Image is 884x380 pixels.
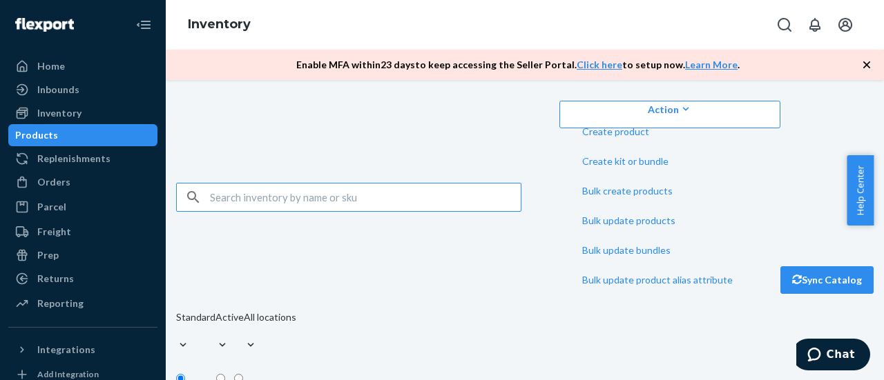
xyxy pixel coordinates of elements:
button: Bulk create products [571,176,769,206]
iframe: Opens a widget where you can chat to one of our agents [796,339,870,373]
a: Parcel [8,196,157,218]
div: Integrations [37,343,95,357]
input: Search inventory by name or sku [210,183,521,211]
a: Returns [8,268,157,290]
button: Integrations [8,339,157,361]
div: Home [37,59,65,73]
span: Bulk update product alias attribute [582,275,733,285]
div: All locations [244,310,296,324]
a: Inbounds [8,79,157,101]
a: Learn More [685,59,738,70]
div: Parcel [37,200,66,214]
div: Freight [37,225,71,239]
a: Orders [8,171,157,193]
button: ActionCreate productCreate kit or bundleBulk create productsBulk update productsBulk update bundl... [559,101,780,128]
a: Click here [577,59,622,70]
div: Reporting [37,297,84,310]
a: Inventory [188,17,251,32]
a: Inventory [8,102,157,124]
div: Returns [37,272,74,286]
img: Flexport logo [15,18,74,32]
a: Replenishments [8,148,157,170]
div: Products [15,128,58,142]
button: Bulk update products [571,206,769,235]
div: Inbounds [37,83,79,97]
button: Help Center [847,155,874,226]
p: Enable MFA within 23 days to keep accessing the Seller Portal. to setup now. . [296,58,740,72]
div: Standard [176,310,215,324]
button: Close Navigation [130,11,157,39]
span: Bulk update products [582,216,733,226]
button: Create product [571,117,769,146]
button: Sync Catalog [780,266,874,294]
span: Create product [582,127,733,137]
button: Create kit or bundle [571,146,769,176]
ol: breadcrumbs [177,5,262,45]
div: Active [215,310,244,324]
div: Inventory [37,106,81,120]
span: Bulk update bundles [582,246,733,255]
div: Orders [37,175,70,189]
a: Reporting [8,292,157,314]
div: Prep [37,248,59,262]
input: Active [215,324,217,338]
button: Bulk update product alias attribute [571,265,769,294]
button: Open notifications [801,11,829,39]
button: Open Search Box [771,11,798,39]
div: Replenishments [37,152,110,166]
button: Open account menu [832,11,859,39]
a: Freight [8,221,157,243]
a: Prep [8,244,157,266]
input: Standard [176,324,177,338]
span: Create kit or bundle [582,157,733,166]
a: Home [8,55,157,77]
div: Action [571,102,769,117]
button: Bulk update bundles [571,235,769,265]
a: Products [8,124,157,146]
input: All locations [244,324,245,338]
span: Bulk create products [582,186,733,196]
div: Add Integration [37,368,99,380]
